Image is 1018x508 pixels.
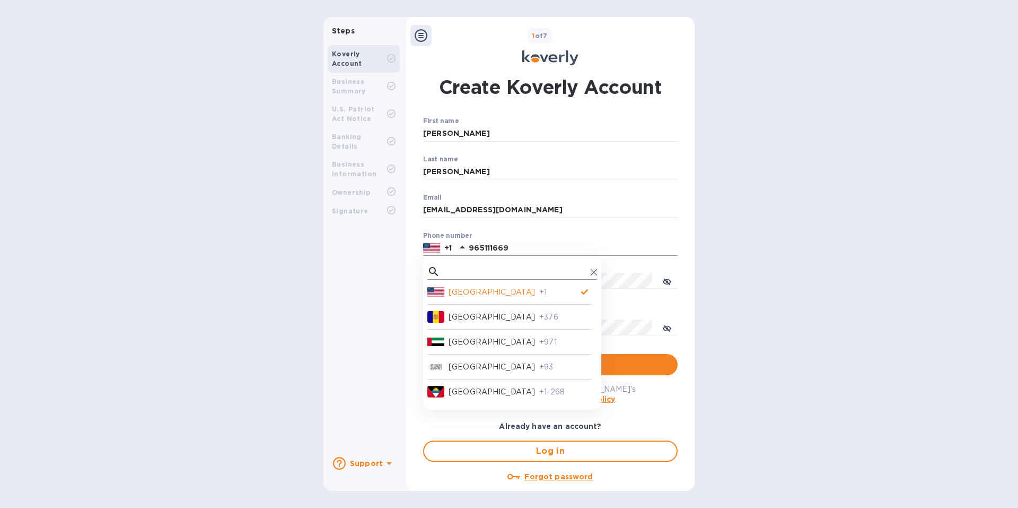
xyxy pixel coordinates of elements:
[449,337,535,348] p: [GEOGRAPHIC_DATA]
[332,160,376,178] b: Business Information
[332,105,375,123] b: U.S. Patriot Act Notice
[427,311,444,323] img: AD
[427,361,444,373] img: AF
[332,207,368,215] b: Signature
[433,445,668,458] span: Log in
[332,50,362,67] b: Koverly Account
[539,337,593,348] p: +971
[444,243,452,253] p: +1
[539,287,577,298] p: +1
[427,386,444,398] img: AG
[539,312,593,323] p: +376
[332,27,355,35] b: Steps
[449,312,535,323] p: [GEOGRAPHIC_DATA]
[423,233,472,239] label: Phone number
[423,118,459,125] label: First name
[656,270,678,291] button: toggle password visibility
[427,286,444,298] img: US
[539,386,593,398] p: +1-268
[423,194,442,201] label: Email
[423,441,678,462] button: Log in
[449,386,535,398] p: [GEOGRAPHIC_DATA]
[449,361,535,373] p: [GEOGRAPHIC_DATA]
[656,317,678,338] button: toggle password visibility
[499,422,601,430] b: Already have an account?
[439,74,662,100] h1: Create Koverly Account
[350,459,383,468] b: Support
[423,164,678,180] input: Enter your last name
[423,126,678,142] input: Enter your first name
[532,32,548,40] b: of 7
[423,202,678,218] input: Email
[423,242,440,254] img: US
[332,78,366,95] b: Business Summary
[449,287,535,298] p: [GEOGRAPHIC_DATA]
[427,336,444,348] img: AE
[423,156,458,162] label: Last name
[524,472,593,481] u: Forgot password
[539,361,593,373] p: +93
[332,133,362,150] b: Banking Details
[532,32,534,40] span: 1
[332,188,371,196] b: Ownership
